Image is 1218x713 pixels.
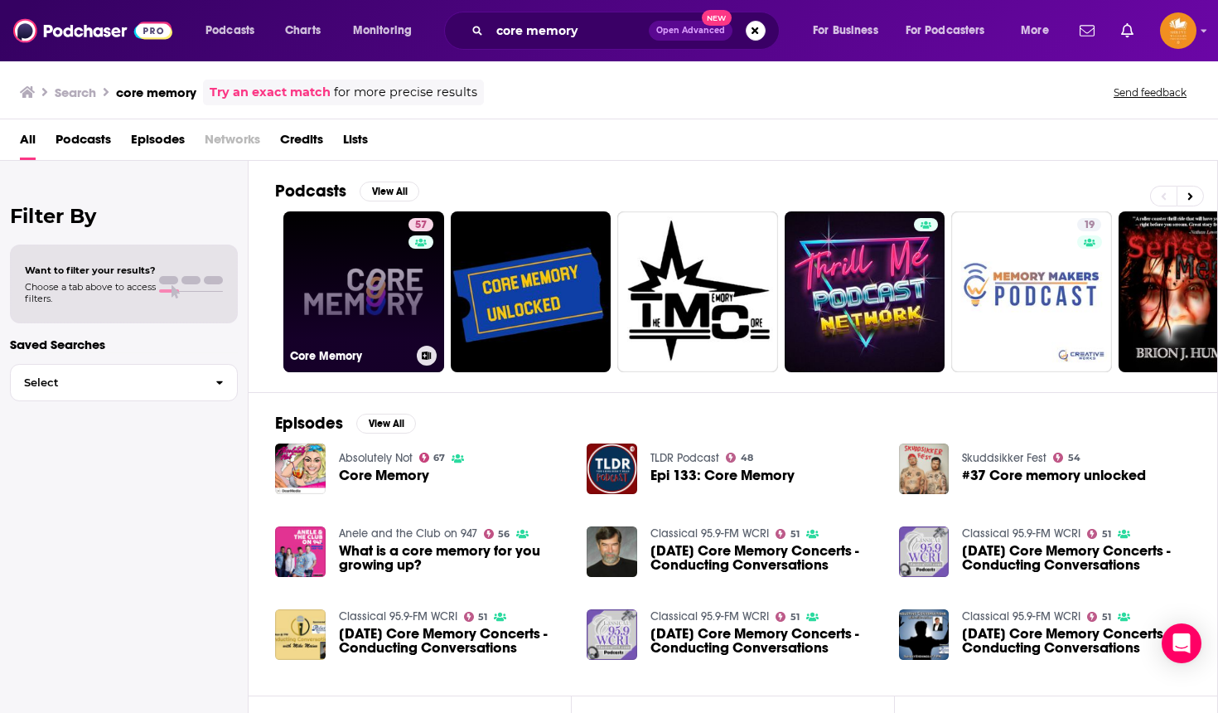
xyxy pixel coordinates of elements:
[1087,612,1111,622] a: 51
[1160,12,1196,49] button: Show profile menu
[1053,453,1080,463] a: 54
[951,211,1112,372] a: 19
[280,126,323,160] a: Credits
[341,17,433,44] button: open menu
[464,612,488,622] a: 51
[1021,19,1049,42] span: More
[1068,454,1080,462] span: 54
[478,614,487,621] span: 51
[274,17,331,44] a: Charts
[1102,531,1111,538] span: 51
[650,451,719,465] a: TLDR Podcast
[1160,12,1196,49] img: User Profile
[339,609,457,623] a: Classical 95.9-FM WCRI
[650,468,795,483] a: Epi 133: Core Memory
[116,85,196,100] h3: core memory
[205,19,254,42] span: Podcasts
[339,468,429,483] a: Core Memory
[25,264,156,276] span: Want to filter your results?
[275,181,419,201] a: PodcastsView All
[776,612,800,622] a: 51
[587,526,637,577] img: 02-24-19 Core Memory Concerts - Conducting Conversations
[433,454,445,462] span: 67
[275,526,326,577] img: What is a core memory for you growing up?
[650,544,879,572] span: [DATE] Core Memory Concerts - Conducting Conversations
[275,444,326,494] img: Core Memory
[962,468,1146,483] a: #37 Core memory unlocked
[275,181,346,201] h2: Podcasts
[56,126,111,160] a: Podcasts
[649,21,732,41] button: Open AdvancedNew
[1084,217,1095,234] span: 19
[741,454,753,462] span: 48
[490,17,649,44] input: Search podcasts, credits, & more...
[194,17,276,44] button: open menu
[339,526,477,541] a: Anele and the Club on 947
[408,218,433,231] a: 57
[899,444,950,494] img: #37 Core memory unlocked
[650,627,879,655] a: 04-24-22 Core Memory Concerts - Conducting Conversations
[650,627,879,655] span: [DATE] Core Memory Concerts - Conducting Conversations
[1109,85,1191,99] button: Send feedback
[339,627,568,655] a: 04-12-20 Core Memory Concerts - Conducting Conversations
[131,126,185,160] span: Episodes
[801,17,899,44] button: open menu
[1162,623,1201,663] div: Open Intercom Messenger
[906,19,985,42] span: For Podcasters
[1102,614,1111,621] span: 51
[895,17,1009,44] button: open menu
[13,15,172,46] img: Podchaser - Follow, Share and Rate Podcasts
[962,451,1046,465] a: Skuddsikker Fest
[650,544,879,572] a: 02-24-19 Core Memory Concerts - Conducting Conversations
[339,451,413,465] a: Absolutely Not
[587,444,637,494] img: Epi 133: Core Memory
[650,609,769,623] a: Classical 95.9-FM WCRI
[962,627,1191,655] a: 08-30-20 Core Memory Concerts - Conducting Conversations
[275,413,343,434] h2: Episodes
[339,627,568,655] span: [DATE] Core Memory Concerts - Conducting Conversations
[275,609,326,660] img: 04-12-20 Core Memory Concerts - Conducting Conversations
[650,526,769,541] a: Classical 95.9-FM WCRI
[1073,17,1101,45] a: Show notifications dropdown
[334,83,477,102] span: for more precise results
[210,83,331,102] a: Try an exact match
[460,12,795,50] div: Search podcasts, credits, & more...
[962,544,1191,572] span: [DATE] Core Memory Concerts - Conducting Conversations
[290,349,410,363] h3: Core Memory
[205,126,260,160] span: Networks
[498,531,510,538] span: 56
[1087,529,1111,539] a: 51
[962,609,1080,623] a: Classical 95.9-FM WCRI
[10,337,238,352] p: Saved Searches
[339,544,568,572] a: What is a core memory for you growing up?
[343,126,368,160] a: Lists
[55,85,96,100] h3: Search
[353,19,412,42] span: Monitoring
[1009,17,1070,44] button: open menu
[10,364,238,401] button: Select
[587,609,637,660] img: 04-24-22 Core Memory Concerts - Conducting Conversations
[10,204,238,228] h2: Filter By
[285,19,321,42] span: Charts
[360,182,419,201] button: View All
[1114,17,1140,45] a: Show notifications dropdown
[20,126,36,160] a: All
[1160,12,1196,49] span: Logged in as ShreveWilliams
[962,544,1191,572] a: 01-22-23 Core Memory Concerts - Conducting Conversations
[656,27,725,35] span: Open Advanced
[899,609,950,660] img: 08-30-20 Core Memory Concerts - Conducting Conversations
